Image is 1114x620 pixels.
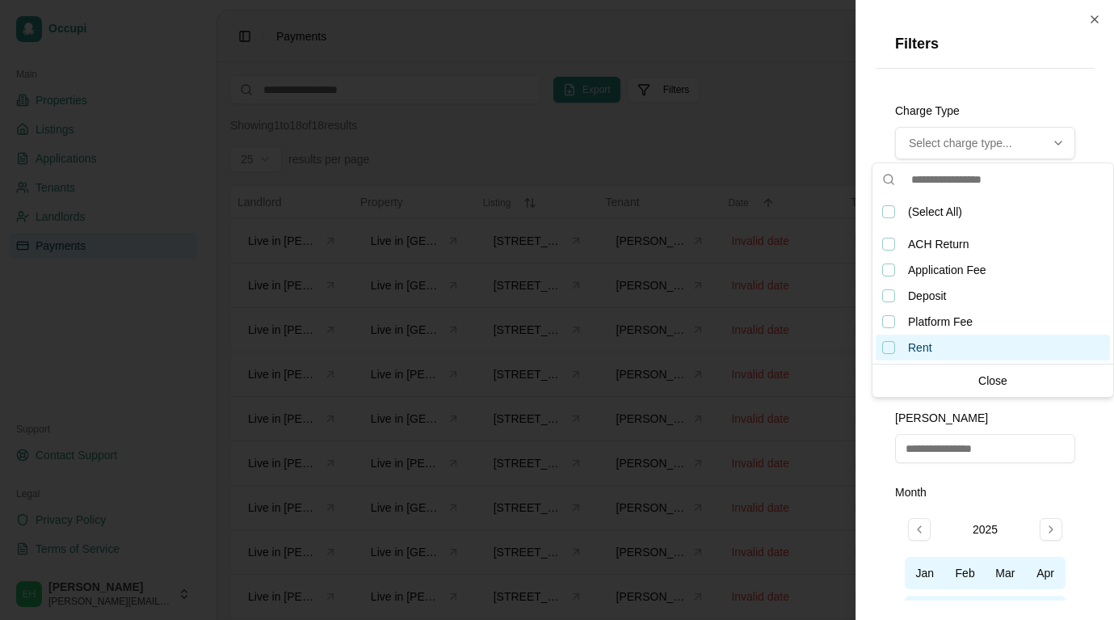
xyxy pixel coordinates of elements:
button: Multi-select: 0 of 5 options selected. Select charge type... [895,127,1075,159]
div: 2025 [973,521,998,538]
button: Apr [1025,557,1066,589]
div: Close [876,368,1110,394]
div: Platform Fee, not selected [876,309,1110,335]
div: Available options [872,162,1114,398]
label: [PERSON_NAME] [895,411,988,424]
button: Feb [945,557,986,589]
div: Deposit, not selected [876,283,1110,309]
span: ACH Return [908,236,969,252]
h2: Filters [895,32,1075,55]
button: Jan [905,557,945,589]
span: (Select All ) [908,204,962,220]
span: Platform Fee [908,314,973,330]
div: Rent, not selected [876,335,1110,361]
div: Suggestions [872,196,1113,397]
button: Mar [986,557,1026,589]
input: Search through available options [902,163,1103,196]
span: Application Fee [908,262,986,278]
label: Month [895,486,927,499]
span: Select charge type... [909,135,1012,151]
div: Select all 5 options [876,199,1110,225]
span: Rent [908,340,932,356]
div: Application Fee, not selected [876,257,1110,283]
label: Charge Type [895,104,960,117]
div: ACH Return, not selected [876,231,1110,257]
span: Deposit [908,288,946,304]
